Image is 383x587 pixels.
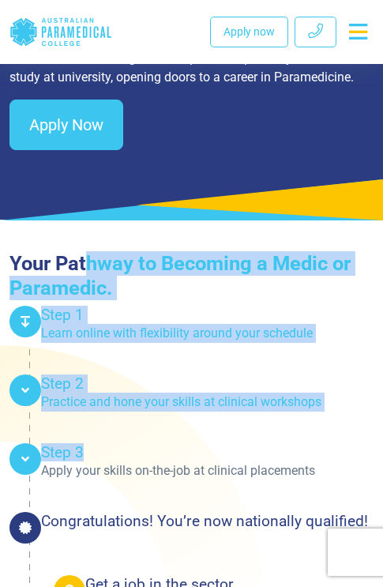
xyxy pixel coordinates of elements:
p: Practice and hone your skills at clinical workshops [41,393,374,412]
h2: Your Pathway to Becoming a Medic or Paramedic. [9,251,374,299]
h4: Step 3 [41,443,374,461]
h4: Congratulations! You’re now nationally qualified! [41,512,374,530]
h4: Step 1 [41,306,374,324]
a: Apply Now [9,100,123,150]
p: Learn online with flexibility around your schedule [41,324,374,343]
h4: Step 2 [41,374,374,393]
p: Apply your skills on-the-job at clinical placements [41,461,374,480]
